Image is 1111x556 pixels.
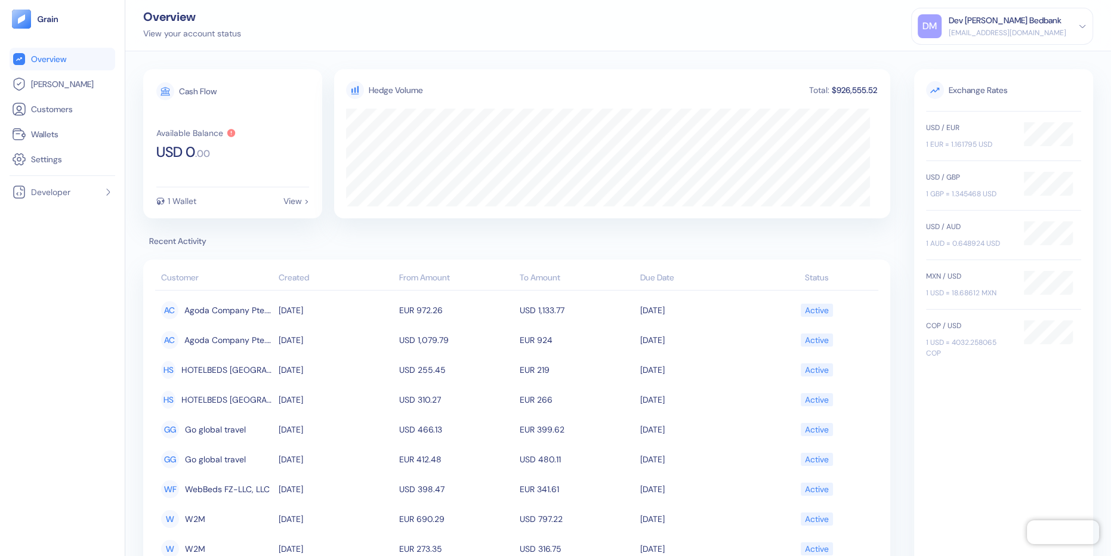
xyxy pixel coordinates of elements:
div: 1 AUD = 0.648924 USD [926,238,1012,249]
td: [DATE] [637,415,758,444]
div: HS [161,391,175,409]
button: Available Balance [156,128,236,138]
div: AC [161,301,178,319]
div: USD / EUR [926,122,1012,133]
td: EUR 924 [517,325,637,355]
td: [DATE] [276,355,396,385]
td: [DATE] [276,295,396,325]
a: Wallets [12,127,113,141]
td: EUR 972.26 [396,295,517,325]
span: Agoda Company Pte. Ltd. [184,330,273,350]
a: [PERSON_NAME] [12,77,113,91]
div: GG [161,450,179,468]
td: [DATE] [637,355,758,385]
td: [DATE] [637,504,758,534]
a: Settings [12,152,113,166]
div: $926,555.52 [831,86,878,94]
div: Active [805,509,829,529]
td: [DATE] [637,444,758,474]
span: W2M [185,509,205,529]
div: Status [761,271,872,284]
div: 1 Wallet [168,197,196,205]
td: USD 398.47 [396,474,517,504]
td: EUR 219 [517,355,637,385]
div: WF [161,480,179,498]
div: Active [805,360,829,380]
td: [DATE] [276,474,396,504]
div: [EMAIL_ADDRESS][DOMAIN_NAME] [949,27,1066,38]
img: logo-tablet-V2.svg [12,10,31,29]
span: Wallets [31,128,58,140]
div: 1 USD = 18.68612 MXN [926,288,1012,298]
td: [DATE] [276,415,396,444]
div: Active [805,479,829,499]
div: View your account status [143,27,241,40]
div: USD / GBP [926,172,1012,183]
td: USD 255.45 [396,355,517,385]
span: . 00 [195,149,210,159]
div: AC [161,331,178,349]
span: Go global travel [185,449,246,469]
div: GG [161,421,179,438]
div: DM [918,14,942,38]
div: Active [805,419,829,440]
div: Active [805,390,829,410]
div: Total: [808,86,831,94]
div: Active [805,449,829,469]
span: Customers [31,103,73,115]
th: From Amount [396,267,517,291]
th: Created [276,267,396,291]
td: [DATE] [637,385,758,415]
div: Available Balance [156,129,223,137]
span: Exchange Rates [926,81,1081,99]
div: 1 EUR = 1.161795 USD [926,139,1012,150]
span: HOTELBEDS SPAIN, S.L.U [181,390,273,410]
div: W [161,510,179,528]
td: USD 1,133.77 [517,295,637,325]
td: USD 797.22 [517,504,637,534]
div: HS [161,361,175,379]
th: Due Date [637,267,758,291]
td: [DATE] [276,325,396,355]
td: [DATE] [276,504,396,534]
td: EUR 341.61 [517,474,637,504]
div: Cash Flow [179,87,217,95]
span: Recent Activity [143,235,890,248]
td: EUR 399.62 [517,415,637,444]
div: 1 GBP = 1.345468 USD [926,189,1012,199]
th: Customer [155,267,276,291]
div: Active [805,330,829,350]
img: logo [37,15,59,23]
td: [DATE] [637,474,758,504]
span: HOTELBEDS SPAIN, S.L.U [181,360,273,380]
iframe: Chatra live chat [1027,520,1099,544]
div: Overview [143,11,241,23]
span: Overview [31,53,66,65]
div: MXN / USD [926,271,1012,282]
span: Agoda Company Pte. Ltd. [184,300,273,320]
td: [DATE] [276,385,396,415]
div: COP / USD [926,320,1012,331]
div: Dev [PERSON_NAME] Bedbank [949,14,1061,27]
span: Settings [31,153,62,165]
span: USD 0 [156,145,195,159]
div: Active [805,300,829,320]
td: USD 310.27 [396,385,517,415]
div: 1 USD = 4032.258065 COP [926,337,1012,359]
div: USD / AUD [926,221,1012,232]
td: EUR 412.48 [396,444,517,474]
td: [DATE] [637,325,758,355]
td: USD 466.13 [396,415,517,444]
td: USD 1,079.79 [396,325,517,355]
div: Hedge Volume [369,84,423,97]
span: Developer [31,186,70,198]
div: View > [283,197,309,205]
span: Go global travel [185,419,246,440]
td: [DATE] [637,295,758,325]
th: To Amount [517,267,637,291]
span: [PERSON_NAME] [31,78,94,90]
td: EUR 266 [517,385,637,415]
td: USD 480.11 [517,444,637,474]
a: Overview [12,52,113,66]
td: [DATE] [276,444,396,474]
